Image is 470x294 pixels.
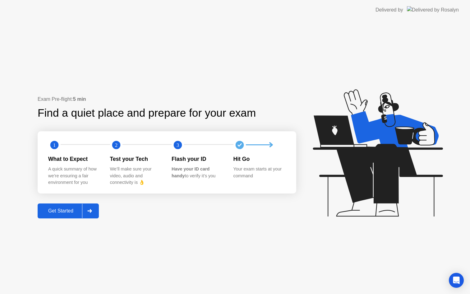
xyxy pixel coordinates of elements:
div: Exam Pre-flight: [38,96,296,103]
text: 1 [53,142,56,148]
div: Get Started [39,208,82,214]
div: Delivered by [376,6,403,14]
div: Test your Tech [110,155,162,163]
div: What to Expect [48,155,100,163]
div: Open Intercom Messenger [449,273,464,288]
div: Your exam starts at your command [233,166,285,179]
div: We’ll make sure your video, audio and connectivity is 👌 [110,166,162,186]
div: Flash your ID [172,155,223,163]
div: Hit Go [233,155,285,163]
text: 3 [177,142,179,148]
text: 2 [115,142,117,148]
div: Find a quiet place and prepare for your exam [38,105,257,121]
img: Delivered by Rosalyn [407,6,459,13]
button: Get Started [38,203,99,218]
div: to verify it’s you [172,166,223,179]
div: A quick summary of how we’re ensuring a fair environment for you [48,166,100,186]
b: 5 min [73,96,86,102]
b: Have your ID card handy [172,166,210,178]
